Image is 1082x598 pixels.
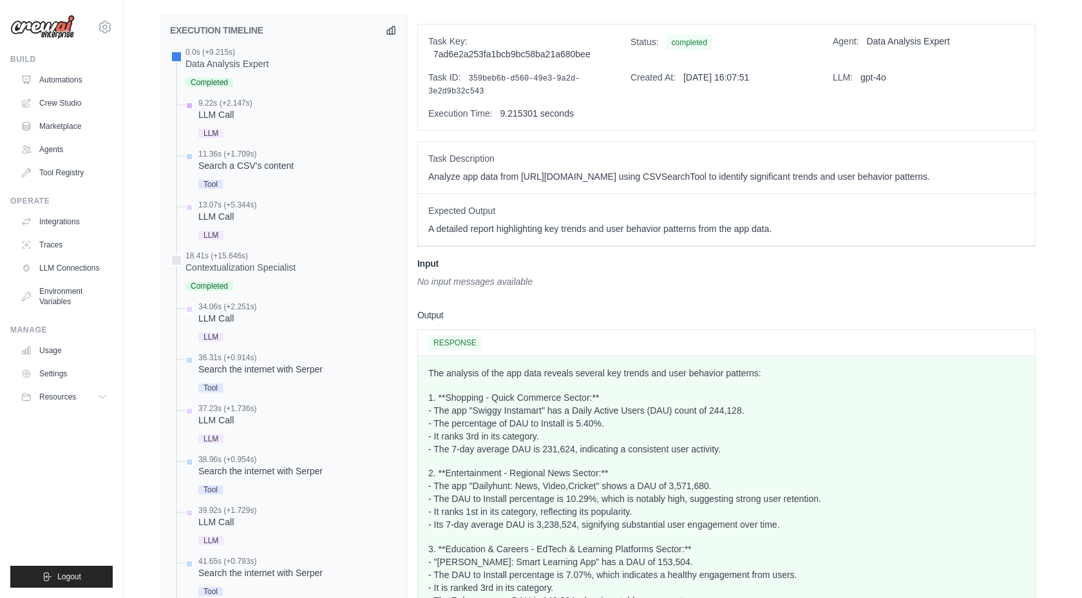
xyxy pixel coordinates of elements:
h2: EXECUTION TIMELINE [170,24,263,37]
a: Automations [15,70,113,90]
div: 37.23s (+1.736s) [198,403,256,414]
span: Status: [631,37,659,47]
div: 11.36s (+1.709s) [198,149,294,159]
div: 38.96s (+0.954s) [198,454,323,465]
span: 359beb6b-d560-49e3-9a2d-3e2d9b32c543 [428,74,580,96]
button: Resources [15,387,113,407]
div: Contextualization Specialist [185,261,296,274]
div: LLM Call [198,210,256,223]
div: Build [10,54,113,64]
a: Agents [15,139,113,160]
span: LLM [198,129,223,138]
div: Data Analysis Expert [185,57,269,70]
p: A detailed report highlighting key trends and user behavior patterns from the app data. [428,222,1025,235]
h3: Output [417,309,1036,322]
span: LLM: [833,72,853,82]
a: Marketplace [15,116,113,137]
span: 9.215301 seconds [500,108,574,119]
span: completed [666,35,712,50]
span: LLM [198,536,223,545]
span: Task ID: [428,72,461,82]
a: Settings [15,363,113,384]
a: Usage [15,340,113,361]
span: Execution Time: [428,108,493,119]
p: 2. **Entertainment - Regional News Sector:** - The app "Dailyhunt: News, Video,Cricket" shows a D... [428,467,1025,531]
span: [DATE] 16:07:51 [683,72,749,82]
div: 18.41s (+15.646s) [185,251,296,261]
a: Traces [15,235,113,255]
div: Operate [10,196,113,206]
div: LLM Call [198,108,252,121]
div: 34.06s (+2.251s) [198,302,256,312]
span: 7ad6e2a253fa1bcb9bc58ba21a680bee [433,49,591,59]
span: Tool [198,180,223,189]
span: Tool [198,485,223,494]
span: LLM [198,231,223,240]
h3: Input [417,257,1036,270]
div: No input messages available [417,275,1036,288]
span: Created At: [631,72,676,82]
p: Analyze app data from [URL][DOMAIN_NAME] using CSVSearchTool to identify significant trends and u... [428,170,1025,183]
div: Search the internet with Serper [198,363,323,376]
div: 41.65s (+0.793s) [198,556,323,566]
a: LLM Connections [15,258,113,278]
div: LLM Call [198,312,256,325]
div: 36.31s (+0.914s) [198,352,323,363]
div: Manage [10,325,113,335]
a: Crew Studio [15,93,113,113]
iframe: Chat Widget [1018,536,1082,598]
img: Logo [10,15,75,39]
div: 0.0s (+9.215s) [185,47,269,57]
span: Completed [185,78,233,87]
a: Integrations [15,211,113,232]
p: 1. **Shopping - Quick Commerce Sector:** - The app "Swiggy Instamart" has a Daily Active Users (D... [428,391,1025,456]
span: gpt-4o [860,72,886,82]
span: Completed [185,282,233,291]
div: 9.22s (+2.147s) [198,98,252,108]
p: The analysis of the app data reveals several key trends and user behavior patterns: [428,367,1025,380]
span: LLM [198,434,223,443]
a: Environment Variables [15,281,113,312]
button: Logout [10,566,113,588]
span: Agent: [833,36,859,46]
div: 13.07s (+5.344s) [198,200,256,210]
span: Logout [57,572,81,582]
span: Resources [39,392,76,402]
span: Task Key: [428,36,468,46]
a: Tool Registry [15,162,113,183]
span: LLM [198,333,223,342]
div: LLM Call [198,414,256,427]
span: Task Description [428,152,1025,165]
span: RESPONSE [428,335,482,351]
div: Search the internet with Serper [198,465,323,477]
div: Search a CSV's content [198,159,294,172]
span: Tool [198,383,223,392]
div: LLM Call [198,516,256,528]
span: Tool [198,587,223,596]
div: Search the internet with Serper [198,566,323,579]
div: 39.92s (+1.729s) [198,505,256,516]
span: Expected Output [428,204,1025,217]
span: Data Analysis Expert [866,36,949,46]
